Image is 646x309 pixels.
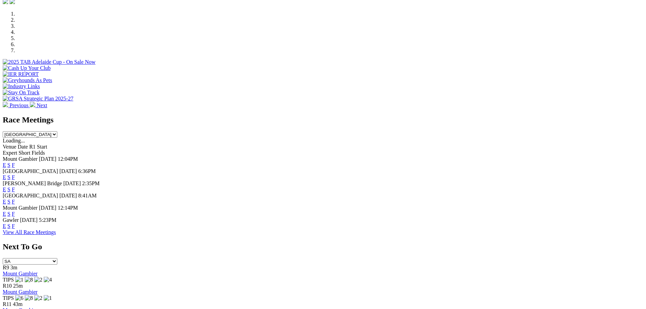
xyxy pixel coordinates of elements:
a: E [3,174,6,180]
img: chevron-right-pager-white.svg [30,102,35,107]
span: 12:14PM [58,205,78,211]
a: Previous [3,102,30,108]
span: R10 [3,283,12,289]
span: [DATE] [59,168,77,174]
span: 6:36PM [78,168,96,174]
span: Short [19,150,31,156]
img: Stay On Track [3,90,39,96]
img: 8 [25,295,33,301]
span: [GEOGRAPHIC_DATA] [3,193,58,198]
a: S [7,211,11,217]
span: 8:41AM [78,193,97,198]
span: [GEOGRAPHIC_DATA] [3,168,58,174]
span: 25m [13,283,23,289]
a: Next [30,102,47,108]
span: [PERSON_NAME] Bridge [3,180,62,186]
h2: Next To Go [3,242,643,251]
a: F [12,199,15,205]
img: 4 [44,277,52,283]
a: E [3,223,6,229]
a: Mount Gambier [3,289,38,295]
span: Date [18,144,28,150]
span: Mount Gambier [3,205,38,211]
span: Previous [9,102,28,108]
span: TIPS [3,295,14,301]
a: S [7,187,11,192]
img: 1 [44,295,52,301]
span: Mount Gambier [3,156,38,162]
img: Cash Up Your Club [3,65,51,71]
img: GRSA Strategic Plan 2025-27 [3,96,73,102]
img: 1 [15,277,23,283]
a: E [3,199,6,205]
span: [DATE] [59,193,77,198]
img: 2025 TAB Adelaide Cup - On Sale Now [3,59,96,65]
img: 8 [25,277,33,283]
a: View All Race Meetings [3,229,56,235]
span: 12:04PM [58,156,78,162]
a: E [3,187,6,192]
a: F [12,162,15,168]
span: TIPS [3,277,14,283]
span: Loading... [3,138,25,143]
a: F [12,174,15,180]
img: chevron-left-pager-white.svg [3,102,8,107]
a: E [3,162,6,168]
span: 43m [13,301,22,307]
img: IER REPORT [3,71,39,77]
span: [DATE] [39,156,57,162]
span: Expert [3,150,17,156]
span: [DATE] [20,217,38,223]
span: Gawler [3,217,19,223]
span: Next [37,102,47,108]
h2: Race Meetings [3,115,643,124]
span: R9 [3,265,9,270]
span: Venue [3,144,16,150]
span: 3m [11,265,17,270]
span: R11 [3,301,12,307]
span: [DATE] [63,180,81,186]
a: F [12,223,15,229]
a: F [12,211,15,217]
img: 6 [15,295,23,301]
img: 2 [34,277,42,283]
a: S [7,199,11,205]
a: F [12,187,15,192]
a: Mount Gambier [3,271,38,276]
a: S [7,174,11,180]
span: Fields [32,150,45,156]
a: S [7,223,11,229]
span: 5:23PM [39,217,57,223]
a: S [7,162,11,168]
span: [DATE] [39,205,57,211]
span: R1 Start [29,144,47,150]
img: 2 [34,295,42,301]
span: 2:35PM [82,180,100,186]
a: E [3,211,6,217]
img: Greyhounds As Pets [3,77,52,83]
img: Industry Links [3,83,40,90]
